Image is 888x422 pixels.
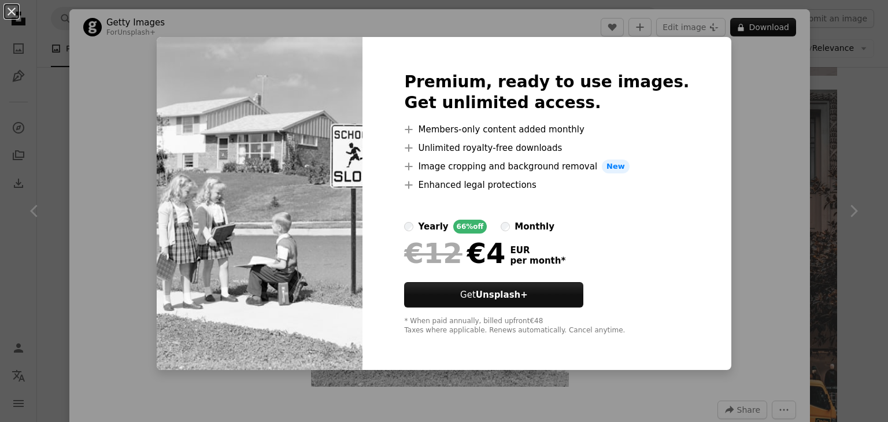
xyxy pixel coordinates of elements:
li: Unlimited royalty-free downloads [404,141,689,155]
div: monthly [515,220,554,234]
div: €4 [404,238,505,268]
div: 66% off [453,220,487,234]
input: yearly66%off [404,222,413,231]
button: GetUnsplash+ [404,282,583,308]
li: Image cropping and background removal [404,160,689,173]
img: premium_photo-1664392440491-d025d4756036 [157,37,362,370]
span: New [602,160,630,173]
h2: Premium, ready to use images. Get unlimited access. [404,72,689,113]
div: yearly [418,220,448,234]
span: EUR [510,245,565,256]
div: * When paid annually, billed upfront €48 Taxes where applicable. Renews automatically. Cancel any... [404,317,689,335]
li: Enhanced legal protections [404,178,689,192]
span: per month * [510,256,565,266]
strong: Unsplash+ [476,290,528,300]
span: €12 [404,238,462,268]
input: monthly [501,222,510,231]
li: Members-only content added monthly [404,123,689,136]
